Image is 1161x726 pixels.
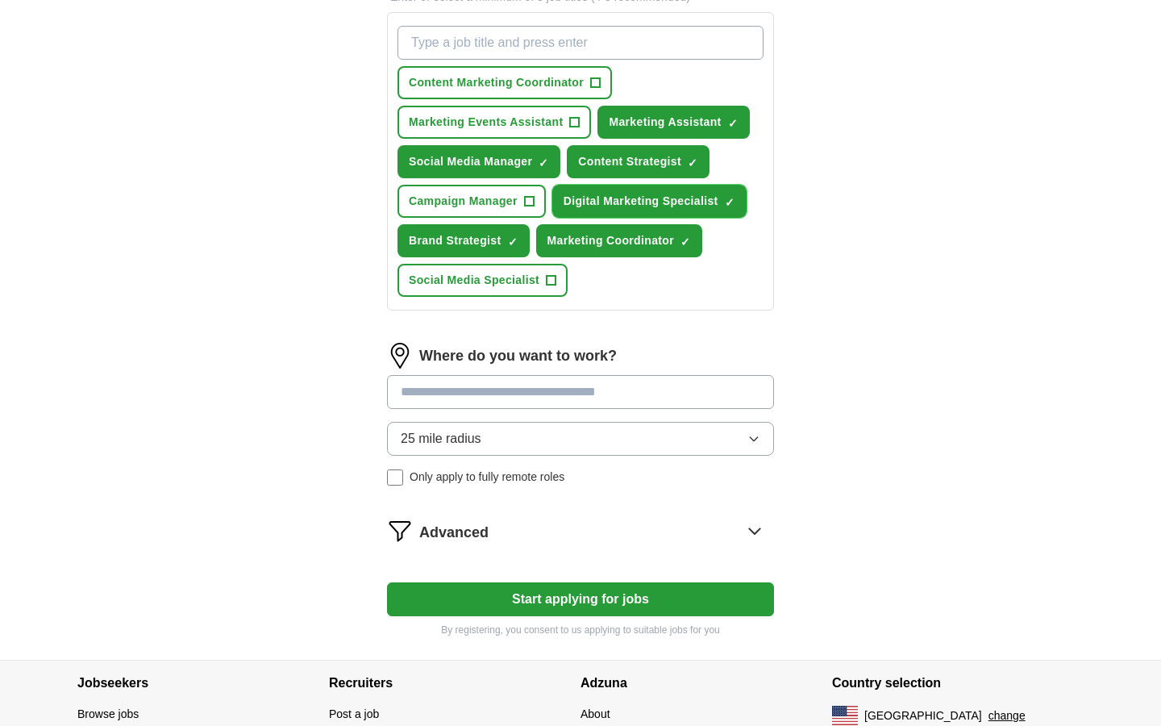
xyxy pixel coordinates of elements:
[564,193,718,210] span: Digital Marketing Specialist
[988,707,1026,724] button: change
[397,185,546,218] button: Campaign Manager
[597,106,749,139] button: Marketing Assistant✓
[547,232,674,249] span: Marketing Coordinator
[409,232,501,249] span: Brand Strategist
[77,707,139,720] a: Browse jobs
[387,343,413,369] img: location.png
[688,156,697,169] span: ✓
[419,522,489,544] span: Advanced
[539,156,548,169] span: ✓
[397,106,591,139] button: Marketing Events Assistant
[832,706,858,725] img: US flag
[387,582,774,616] button: Start applying for jobs
[409,114,563,131] span: Marketing Events Assistant
[609,114,721,131] span: Marketing Assistant
[580,707,610,720] a: About
[728,117,738,130] span: ✓
[567,145,709,178] button: Content Strategist✓
[397,26,764,60] input: Type a job title and press enter
[397,224,530,257] button: Brand Strategist✓
[680,236,690,248] span: ✓
[397,145,560,178] button: Social Media Manager✓
[419,345,617,367] label: Where do you want to work?
[397,66,612,99] button: Content Marketing Coordinator
[401,429,481,449] span: 25 mile radius
[552,185,747,218] button: Digital Marketing Specialist✓
[409,153,532,170] span: Social Media Manager
[387,518,413,544] img: filter
[409,193,518,210] span: Campaign Manager
[409,74,584,91] span: Content Marketing Coordinator
[387,623,774,637] p: By registering, you consent to us applying to suitable jobs for you
[864,707,982,724] span: [GEOGRAPHIC_DATA]
[536,224,702,257] button: Marketing Coordinator✓
[725,196,734,209] span: ✓
[508,236,518,248] span: ✓
[410,469,564,486] span: Only apply to fully remote roles
[832,661,1084,706] h4: Country selection
[578,153,681,170] span: Content Strategist
[387,422,774,456] button: 25 mile radius
[409,272,539,289] span: Social Media Specialist
[387,469,403,486] input: Only apply to fully remote roles
[329,707,379,720] a: Post a job
[397,264,568,297] button: Social Media Specialist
